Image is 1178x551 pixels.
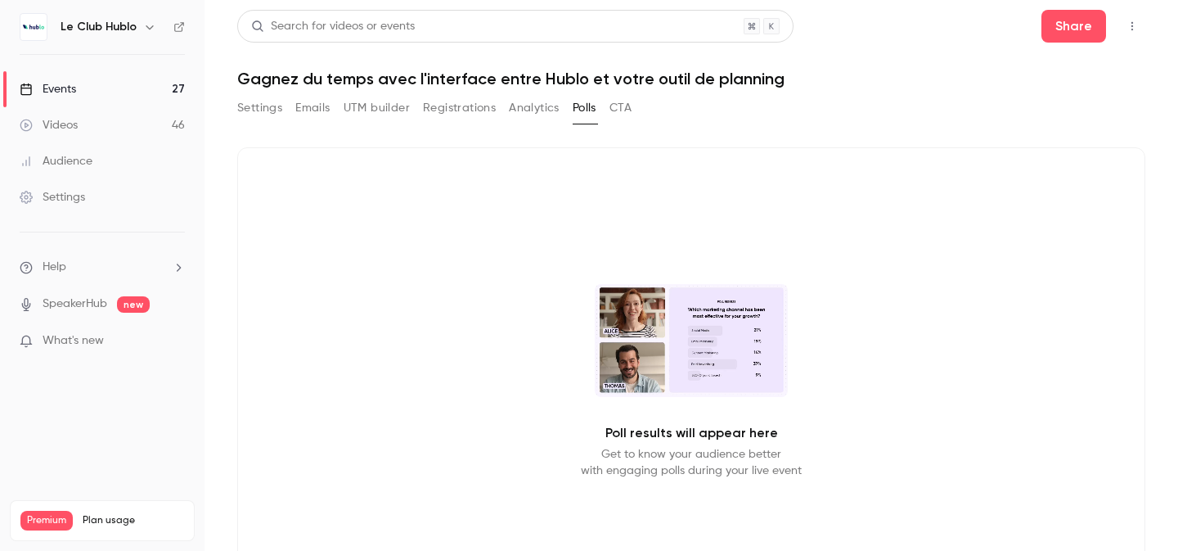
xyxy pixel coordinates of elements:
a: SpeakerHub [43,296,107,313]
div: Settings [20,189,85,205]
button: UTM builder [344,95,410,121]
button: Registrations [423,95,496,121]
h1: Gagnez du temps avec l'interface entre Hublo et votre outil de planning [237,69,1145,88]
p: Get to know your audience better with engaging polls during your live event [581,446,802,479]
span: Premium [20,511,73,531]
div: Search for videos or events [251,18,415,35]
p: Poll results will appear here [605,423,778,443]
button: Share [1041,10,1106,43]
span: new [117,296,150,313]
h6: Le Club Hublo [61,19,137,35]
button: Settings [237,95,282,121]
button: Emails [295,95,330,121]
li: help-dropdown-opener [20,259,185,276]
button: Analytics [509,95,560,121]
div: Audience [20,153,92,169]
span: What's new [43,332,104,350]
button: CTA [609,95,632,121]
div: Videos [20,117,78,133]
span: Help [43,259,66,276]
span: Plan usage [83,514,184,527]
img: Le Club Hublo [20,14,47,40]
div: Events [20,81,76,97]
iframe: Noticeable Trigger [165,334,185,349]
button: Polls [573,95,596,121]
